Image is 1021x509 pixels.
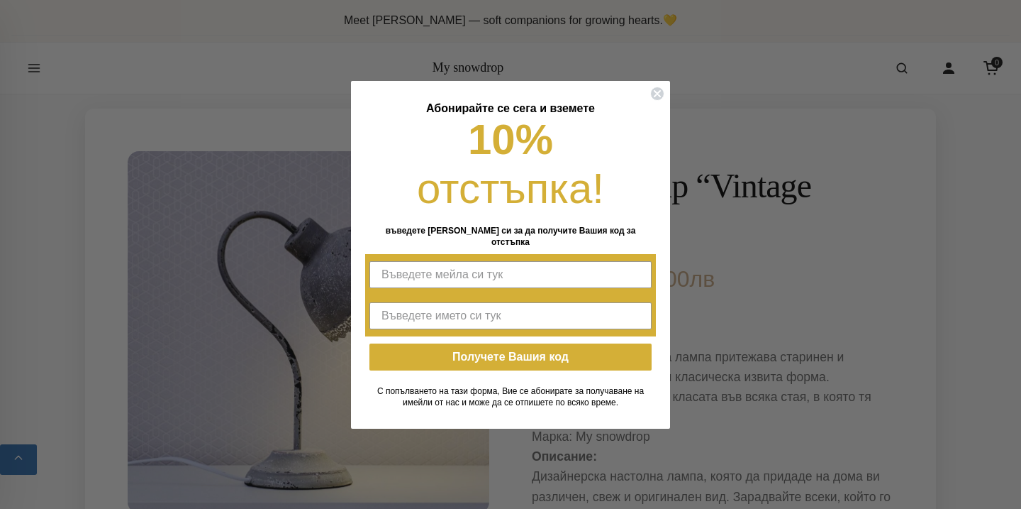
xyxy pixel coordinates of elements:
span: Абонирайте се сега и вземете [426,102,595,114]
span: 10% [468,116,553,163]
input: Въведете името си тук [369,302,652,329]
span: въведете [PERSON_NAME] си за да получите Вашия код за отстъпка [386,226,636,247]
button: Close dialog [650,87,664,101]
input: Въведете мейла си тук [369,261,652,288]
button: Получете Вашия код [369,344,652,371]
span: С попълването на тази форма, Вие се абонирате за получаване на имейли от нас и може да се отпишет... [377,386,644,407]
span: отстъпка! [417,165,604,212]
